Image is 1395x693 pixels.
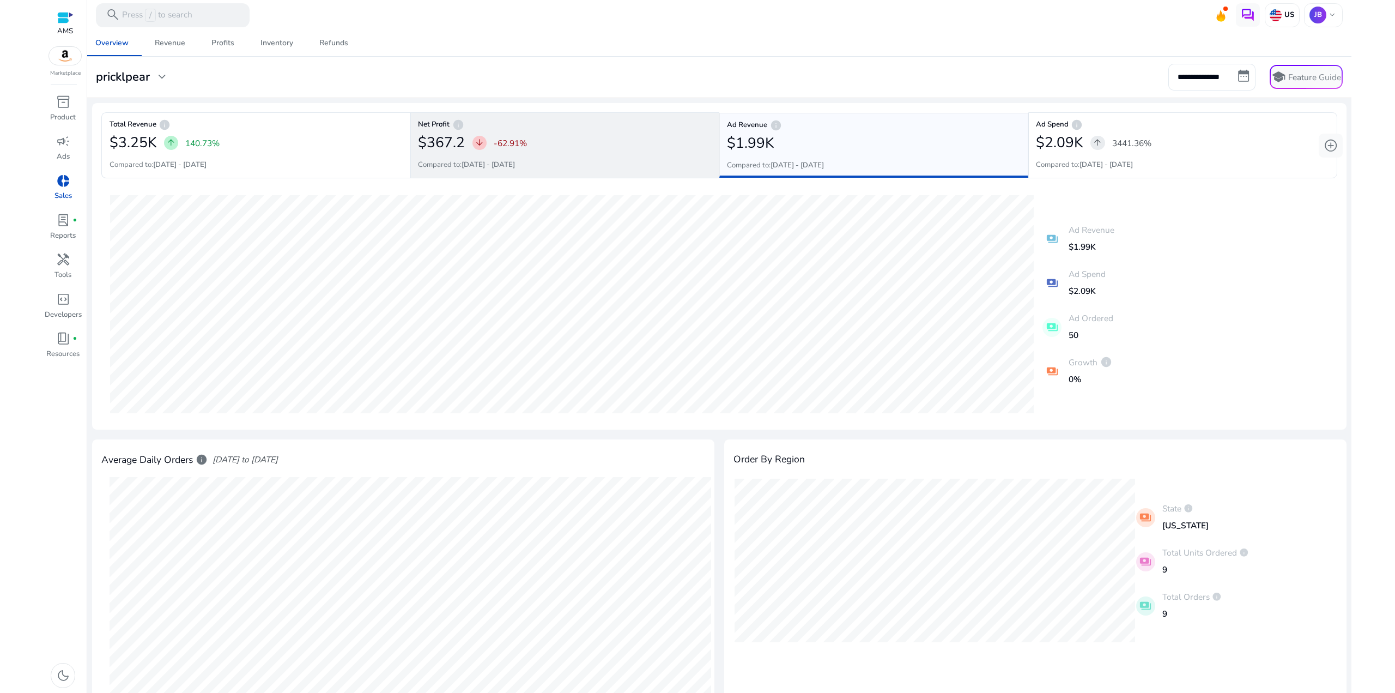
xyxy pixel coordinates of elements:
p: Compared to: [110,160,207,171]
button: add_circle [1319,134,1343,158]
div: Refunds [319,39,348,47]
mat-icon: payments [1136,508,1155,527]
span: / [145,9,155,22]
span: arrow_downward [475,138,484,148]
span: search [106,8,120,22]
h4: Order By Region [733,454,805,465]
p: Compared to: [1036,160,1133,171]
p: $2.09K [1069,285,1106,297]
span: inventory_2 [56,95,70,109]
span: info [1212,592,1222,602]
span: info [452,119,464,131]
b: [DATE] - [DATE] [1079,160,1133,170]
a: lab_profilefiber_manual_recordReports [44,211,82,250]
span: info [1184,504,1193,514]
span: add_circle [1324,138,1338,153]
p: Ad Ordered [1069,312,1113,324]
p: 50 [1069,329,1113,341]
h6: Ad Revenue [727,124,1020,126]
p: US [1282,10,1294,20]
p: AMS [57,26,74,37]
p: 9 [1162,563,1249,576]
b: [DATE] - [DATE] [462,160,515,170]
span: book_4 [56,332,70,346]
span: donut_small [56,174,70,188]
img: us.svg [1270,9,1282,21]
span: [DATE] to [DATE] [213,454,278,466]
b: [DATE] - [DATE] [771,160,824,170]
mat-icon: payments [1042,318,1062,337]
p: Total Units Ordered [1162,546,1249,559]
h6: Ad Spend [1036,124,1329,126]
div: Profits [211,39,234,47]
b: [DATE] - [DATE] [153,160,207,170]
span: info [1071,119,1083,131]
p: [US_STATE] [1162,519,1209,532]
h2: $1.99K [727,135,774,152]
p: Developers [45,310,82,321]
h2: $3.25K [110,134,157,152]
p: Compared to: [418,160,515,171]
span: dark_mode [56,668,70,683]
p: Tools [54,270,71,281]
span: campaign [56,134,70,148]
p: Product [50,112,76,123]
span: fiber_manual_record [72,336,77,341]
a: inventory_2Product [44,93,82,132]
p: Marketplace [50,69,81,77]
p: Total Orders [1162,590,1222,603]
span: info [159,119,171,131]
p: State [1162,502,1209,515]
span: keyboard_arrow_down [1327,10,1337,20]
p: Feature Guide [1288,71,1341,83]
mat-icon: payments [1136,552,1155,571]
h3: pricklpear [96,70,150,84]
p: Reports [50,231,76,242]
a: handymanTools [44,250,82,290]
span: fiber_manual_record [72,218,77,223]
p: Compared to: [727,160,824,171]
p: Ad Spend [1069,268,1106,280]
p: Sales [54,191,72,202]
h2: $367.2 [418,134,465,152]
p: Ad Revenue [1069,224,1114,236]
mat-icon: payments [1042,230,1062,249]
p: Growth [1069,356,1112,369]
span: lab_profile [56,213,70,227]
h4: Average Daily Orders [101,454,207,466]
h2: $2.09K [1036,134,1083,152]
div: Overview [95,39,129,47]
span: arrow_upward [166,138,176,148]
p: 9 [1162,607,1222,620]
p: Resources [46,349,80,360]
span: expand_more [155,70,169,84]
p: 3441.36% [1112,137,1151,149]
a: book_4fiber_manual_recordResources [44,329,82,369]
span: info [1100,356,1112,368]
span: school [1271,70,1285,84]
span: arrow_upward [1093,138,1102,148]
p: Press to search [122,9,192,22]
p: -62.91% [494,137,527,149]
a: campaignAds [44,132,82,171]
div: Inventory [260,39,293,47]
img: amazon.svg [49,47,82,65]
mat-icon: payments [1042,274,1062,293]
button: schoolFeature Guide [1270,65,1343,89]
h6: Net Profit [418,124,712,126]
p: JB [1309,7,1326,23]
a: donut_smallSales [44,171,82,210]
p: $1.99K [1069,240,1114,253]
div: Revenue [155,39,185,47]
h6: Total Revenue [110,124,403,126]
p: Ads [57,152,70,162]
span: info [1239,548,1249,558]
span: code_blocks [56,292,70,306]
mat-icon: payments [1042,362,1062,381]
mat-icon: payments [1136,596,1155,616]
a: code_blocksDevelopers [44,290,82,329]
p: 0% [1069,373,1112,385]
span: handyman [56,252,70,267]
span: info [770,119,782,131]
span: info [196,454,208,466]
